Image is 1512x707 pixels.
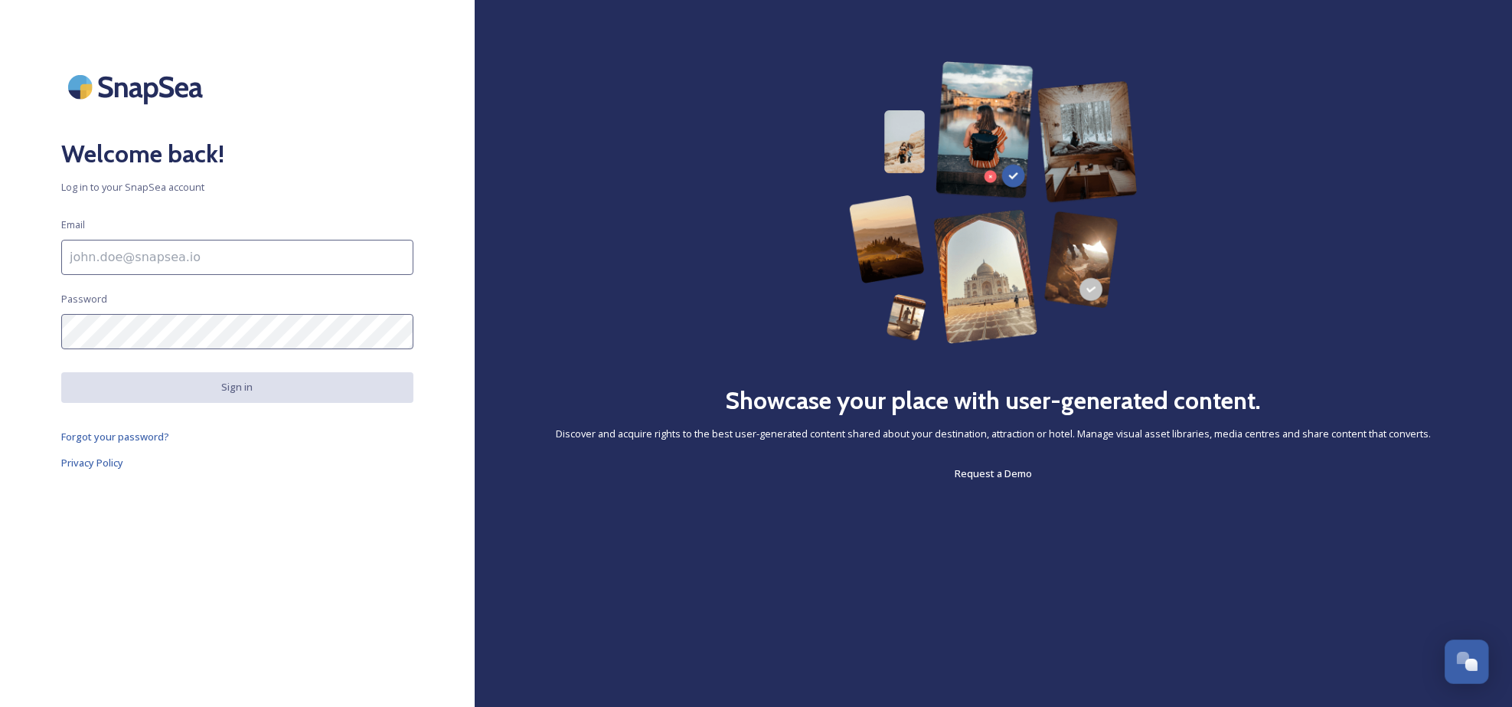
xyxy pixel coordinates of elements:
[61,240,413,275] input: john.doe@snapsea.io
[61,218,85,232] span: Email
[556,427,1431,441] span: Discover and acquire rights to the best user-generated content shared about your destination, att...
[61,456,123,470] span: Privacy Policy
[61,136,413,172] h2: Welcome back!
[61,180,413,195] span: Log in to your SnapSea account
[61,453,413,472] a: Privacy Policy
[1445,640,1489,684] button: Open Chat
[61,372,413,402] button: Sign in
[726,382,1262,419] h2: Showcase your place with user-generated content.
[955,464,1032,483] a: Request a Demo
[61,427,413,446] a: Forgot your password?
[849,61,1138,344] img: 63b42ca75bacad526042e722_Group%20154-p-800.png
[61,292,107,306] span: Password
[955,466,1032,480] span: Request a Demo
[61,430,169,444] span: Forgot your password?
[61,61,214,113] img: SnapSea Logo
